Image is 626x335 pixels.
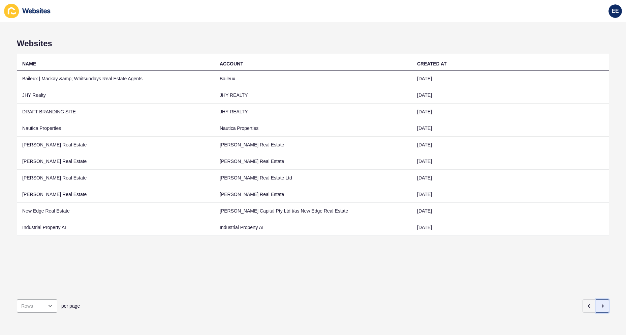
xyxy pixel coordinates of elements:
td: Baileux | Mackay &amp; Whitsundays Real Estate Agents [17,71,214,87]
span: per page [61,303,80,309]
td: Nautica Properties [214,120,412,137]
div: CREATED AT [417,60,447,67]
h1: Websites [17,39,609,48]
td: [DATE] [412,170,609,186]
td: Baileux [214,71,412,87]
td: Industrial Property AI [214,219,412,236]
div: NAME [22,60,36,67]
td: [DATE] [412,87,609,104]
div: open menu [17,299,57,313]
td: Nautica Properties [17,120,214,137]
td: JHY Realty [17,87,214,104]
td: JHY REALTY [214,87,412,104]
td: [PERSON_NAME] Real Estate [214,153,412,170]
td: [PERSON_NAME] Capital Pty Ltd t/as New Edge Real Estate [214,203,412,219]
td: [DATE] [412,137,609,153]
td: [PERSON_NAME] Real Estate [214,186,412,203]
td: [DATE] [412,153,609,170]
span: EE [612,8,619,15]
td: [DATE] [412,219,609,236]
td: [DATE] [412,203,609,219]
td: [PERSON_NAME] Real Estate [214,137,412,153]
td: [DATE] [412,71,609,87]
td: JHY REALTY [214,104,412,120]
td: [PERSON_NAME] Real Estate [17,137,214,153]
td: [DATE] [412,186,609,203]
td: DRAFT BRANDING SITE [17,104,214,120]
td: [PERSON_NAME] Real Estate Ltd [214,170,412,186]
div: ACCOUNT [220,60,243,67]
td: [DATE] [412,120,609,137]
td: [DATE] [412,104,609,120]
td: [PERSON_NAME] Real Estate [17,153,214,170]
td: Industrial Property AI [17,219,214,236]
td: [PERSON_NAME] Real Estate [17,170,214,186]
td: New Edge Real Estate [17,203,214,219]
td: [PERSON_NAME] Real Estate [17,186,214,203]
